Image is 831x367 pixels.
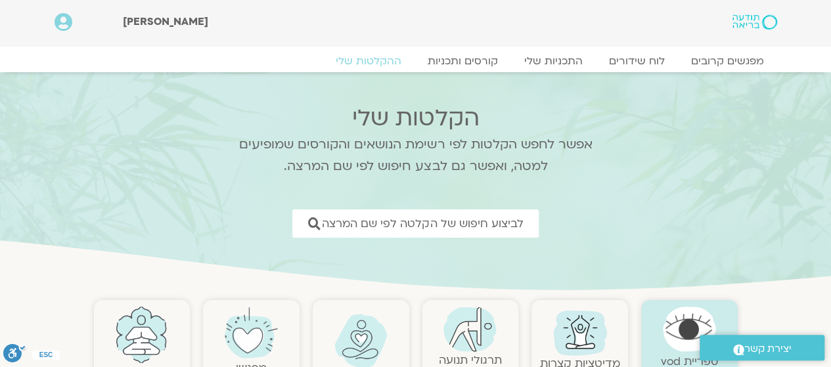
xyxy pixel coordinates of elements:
[55,54,777,68] nav: Menu
[744,340,792,358] span: יצירת קשר
[700,335,824,360] a: יצירת קשר
[511,54,596,68] a: התכניות שלי
[222,134,610,177] p: אפשר לחפש הקלטות לפי רשימת הנושאים והקורסים שמופיעים למטה, ואפשר גם לבצע חיפוש לפי שם המרצה.
[292,209,539,238] a: לביצוע חיפוש של הקלטה לפי שם המרצה
[596,54,678,68] a: לוח שידורים
[678,54,777,68] a: מפגשים קרובים
[415,54,511,68] a: קורסים ותכניות
[322,217,523,230] span: לביצוע חיפוש של הקלטה לפי שם המרצה
[123,14,208,29] span: [PERSON_NAME]
[222,105,610,131] h2: הקלטות שלי
[323,54,415,68] a: ההקלטות שלי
